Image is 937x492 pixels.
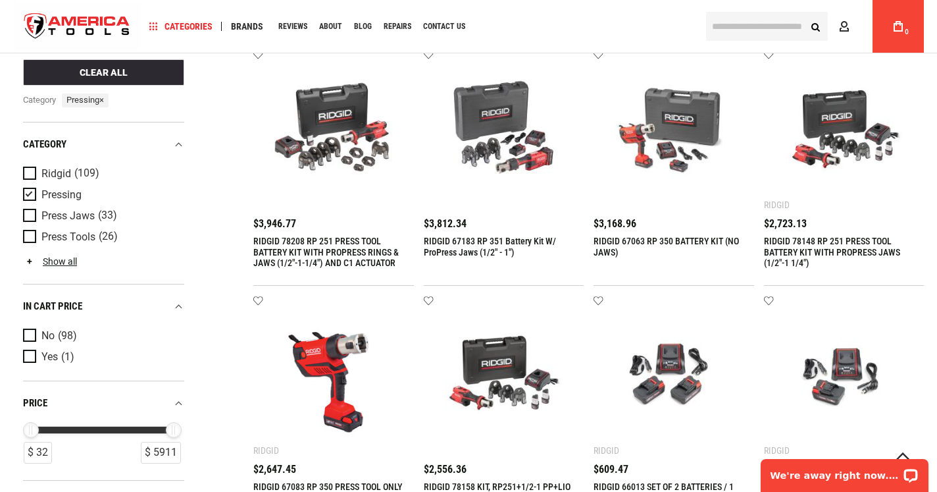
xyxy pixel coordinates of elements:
span: Blog [354,22,372,30]
a: Categories [143,18,218,36]
div: In cart price [23,298,184,315]
a: No (98) [23,329,181,343]
img: RIDGID 66003 SET OF 1 BATTERY / 1 CHARGER [777,309,911,443]
span: Ridgid [41,168,71,180]
span: About [319,22,342,30]
span: Pressing [41,189,82,201]
a: RIDGID 67183 RP 351 Battery Kit W/ ProPress Jaws (1/2" - 1") [424,236,556,258]
img: RIDGID 67183 RP 351 Battery Kit W/ ProPress Jaws (1/2 [437,63,571,197]
span: (109) [74,168,99,179]
button: Search [803,14,828,39]
img: RIDGID 78208 RP 251 PRESS TOOL BATTERY KIT WITH PROPRESS RINGS & JAWS (1/2 [266,63,401,197]
a: RIDGID 78148 RP 251 PRESS TOOL BATTERY KIT WITH PROPRESS JAWS (1/2"-1 1/4") [764,236,900,269]
a: About [313,18,348,36]
span: Pressing [62,94,109,107]
span: No [41,330,55,342]
button: Clear All [23,59,184,86]
span: Contact Us [423,22,465,30]
div: Ridgid [764,445,790,456]
a: Press Tools (26) [23,230,181,244]
span: Reviews [278,22,307,30]
a: Blog [348,18,378,36]
span: $609.47 [594,464,628,475]
span: Press Jaws [41,210,95,222]
a: Pressing [23,188,181,202]
img: America Tools [13,2,141,51]
span: (98) [58,331,77,342]
span: × [99,95,104,105]
span: Press Tools [41,231,95,243]
span: (1) [61,352,74,363]
a: Repairs [378,18,417,36]
div: Ridgid [253,445,279,456]
a: Show all [23,256,77,267]
span: $3,168.96 [594,219,636,229]
span: Repairs [384,22,411,30]
img: RIDGID 78148 RP 251 PRESS TOOL BATTERY KIT WITH PROPRESS JAWS (1/2 [777,63,911,197]
a: RIDGID 67083 RP 350 PRESS TOOL ONLY [253,481,402,492]
img: RIDGID 78158 KIT, RP251+1/2-1 PP+LIO [437,309,571,443]
span: (33) [98,210,117,221]
div: Product Filters [23,122,184,481]
span: $2,723.13 [764,219,807,229]
a: RIDGID 78208 RP 251 PRESS TOOL BATTERY KIT WITH PROPRESS RINGS & JAWS (1/2"-1-1/4") AND C1 ACTUATOR [253,236,399,269]
a: RIDGID 78158 KIT, RP251+1/2-1 PP+LIO [424,481,570,492]
span: $2,647.45 [253,464,296,475]
a: Brands [225,18,269,36]
div: Ridgid [594,445,619,456]
span: $3,812.34 [424,219,467,229]
a: store logo [13,2,141,51]
iframe: LiveChat chat widget [752,451,937,492]
span: Brands [231,22,263,31]
span: $3,946.77 [253,219,296,229]
span: (26) [99,231,118,242]
div: category [23,136,184,153]
div: price [23,395,184,412]
span: Categories [149,22,213,31]
a: Yes (1) [23,350,181,364]
span: Yes [41,351,58,363]
img: RIDGID 67083 RP 350 PRESS TOOL ONLY [266,309,401,443]
img: RIDGID 67063 RP 350 BATTERY KIT (NO JAWS) [607,63,741,197]
a: RIDGID 67063 RP 350 BATTERY KIT (NO JAWS) [594,236,739,258]
div: $ 5911 [141,442,181,464]
div: $ 32 [24,442,52,464]
a: Press Jaws (33) [23,209,181,223]
img: RIDGID 66013 SET OF 2 BATTERIES / 1 CHARGER [607,309,741,443]
span: $2,556.36 [424,464,467,475]
a: Reviews [272,18,313,36]
a: Ridgid (109) [23,167,181,181]
span: category [23,94,57,107]
span: 0 [905,28,909,36]
a: Contact Us [417,18,471,36]
div: Ridgid [764,200,790,210]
